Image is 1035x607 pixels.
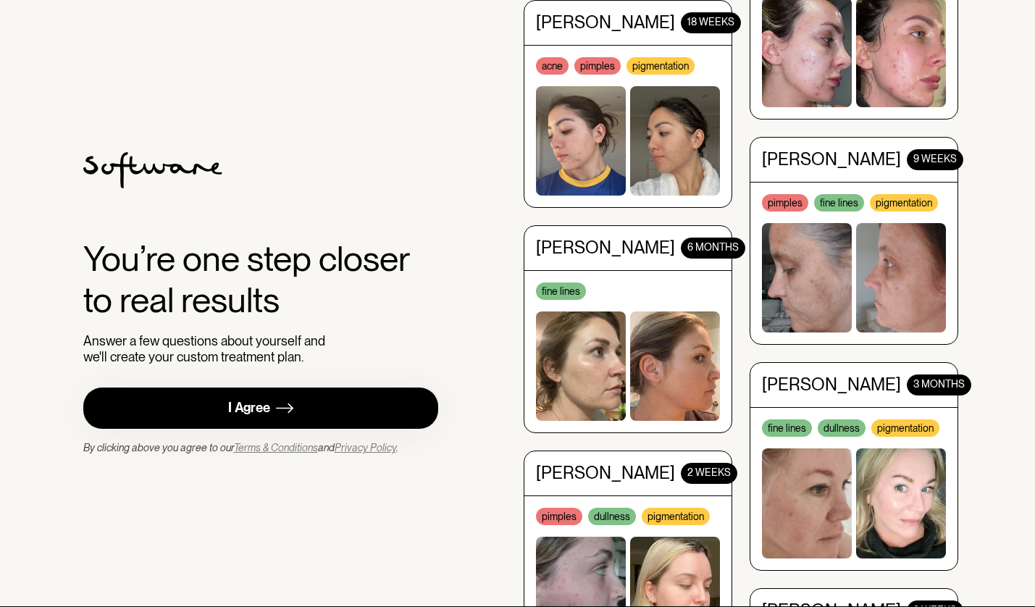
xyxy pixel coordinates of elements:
[870,191,938,209] div: pigmentation
[536,54,569,72] div: acne
[814,191,864,209] div: fine lines
[681,9,741,30] div: 18 WEEKS
[907,146,963,167] div: 9 WEEKS
[83,238,439,322] div: You’re one step closer to real results
[762,372,901,393] div: [PERSON_NAME]
[762,416,812,434] div: fine lines
[83,388,439,429] a: I Agree
[907,372,971,393] div: 3 MONTHS
[83,333,332,364] div: Answer a few questions about yourself and we'll create your custom treatment plan.
[762,146,901,167] div: [PERSON_NAME]
[762,191,808,209] div: pimples
[588,505,636,522] div: dullness
[536,505,582,522] div: pimples
[536,461,675,482] div: [PERSON_NAME]
[83,440,398,455] div: By clicking above you agree to our and .
[335,442,396,453] a: Privacy Policy
[574,54,621,72] div: pimples
[627,54,695,72] div: pigmentation
[681,235,745,256] div: 6 months
[536,9,675,30] div: [PERSON_NAME]
[234,442,318,453] a: Terms & Conditions
[642,505,710,522] div: pigmentation
[871,416,939,434] div: pigmentation
[818,416,866,434] div: dullness
[681,461,737,482] div: 2 WEEKS
[228,400,270,416] div: I Agree
[536,280,586,297] div: fine lines
[536,235,675,256] div: [PERSON_NAME]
